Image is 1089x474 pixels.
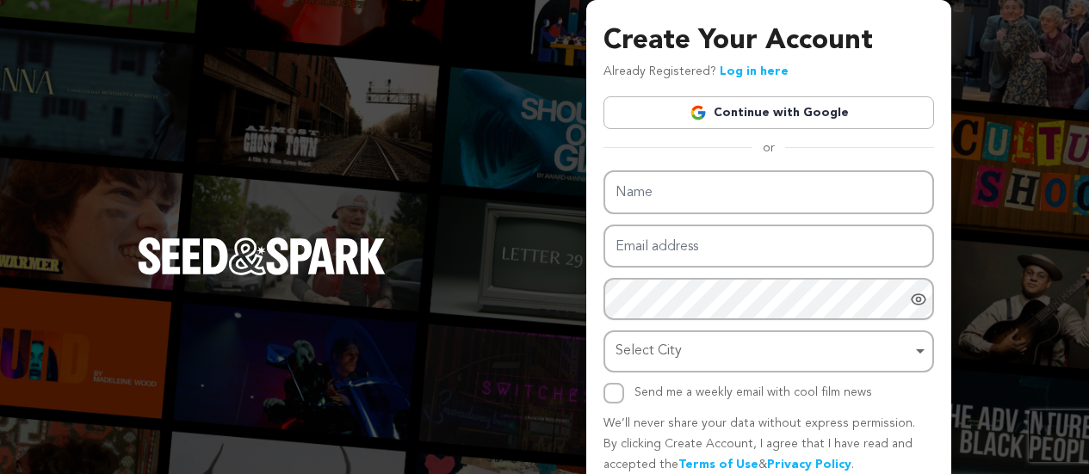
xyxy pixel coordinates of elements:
span: or [752,139,785,157]
input: Name [603,170,934,214]
input: Email address [603,225,934,268]
a: Continue with Google [603,96,934,129]
p: Already Registered? [603,62,789,83]
h3: Create Your Account [603,21,934,62]
a: Seed&Spark Homepage [138,237,386,310]
a: Terms of Use [678,459,758,471]
div: Select City [616,339,912,364]
a: Show password as plain text. Warning: this will display your password on the screen. [910,291,927,308]
a: Privacy Policy [767,459,851,471]
img: Seed&Spark Logo [138,237,386,275]
label: Send me a weekly email with cool film news [634,386,872,398]
img: Google logo [690,104,707,121]
a: Log in here [720,65,789,77]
